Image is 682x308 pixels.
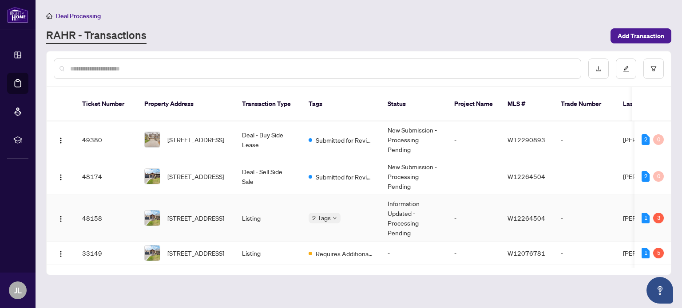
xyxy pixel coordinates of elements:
div: 1 [642,248,650,258]
div: 1 [642,213,650,223]
td: New Submission - Processing Pending [381,158,447,195]
div: 0 [653,134,664,145]
div: 3 [653,213,664,223]
th: Ticket Number [75,87,137,121]
a: RAHR - Transactions [46,28,147,44]
span: Deal Processing [56,12,101,20]
button: filter [643,58,664,79]
button: Logo [54,246,68,260]
th: Project Name [447,87,500,121]
span: edit [623,66,629,72]
img: Logo [57,250,64,257]
span: W12264504 [508,214,545,222]
td: 33149 [75,242,137,265]
div: 2 [642,171,650,182]
button: Logo [54,169,68,183]
img: thumbnail-img [145,132,160,147]
td: Deal - Buy Side Lease [235,121,301,158]
button: edit [616,58,636,79]
th: Property Address [137,87,235,121]
span: [STREET_ADDRESS] [167,213,224,223]
td: - [554,121,616,158]
img: thumbnail-img [145,211,160,226]
span: W12076781 [508,249,545,257]
th: MLS # [500,87,554,121]
span: Submitted for Review [316,135,373,145]
img: Logo [57,215,64,222]
span: Submitted for Review [316,172,373,182]
td: - [447,158,500,195]
span: [STREET_ADDRESS] [167,248,224,258]
td: - [554,195,616,242]
th: Transaction Type [235,87,301,121]
span: W12290893 [508,136,545,144]
img: Logo [57,137,64,144]
span: filter [650,66,657,72]
td: - [447,265,500,289]
td: - [554,158,616,195]
td: - [447,121,500,158]
td: 48158 [75,195,137,242]
span: home [46,13,52,19]
span: download [595,66,602,72]
span: [STREET_ADDRESS] [167,172,224,181]
th: Trade Number [554,87,616,121]
button: Logo [54,211,68,225]
td: - [381,265,447,289]
th: Tags [301,87,381,121]
button: download [588,58,609,79]
span: JL [14,284,22,296]
td: 49380 [75,121,137,158]
button: Logo [54,133,68,147]
img: thumbnail-img [145,246,160,261]
img: Logo [57,174,64,181]
div: 2 [642,134,650,145]
th: Status [381,87,447,121]
span: W12264504 [508,172,545,180]
span: Add Transaction [618,29,664,43]
td: Deal - Sell Side Sale [235,158,301,195]
div: 0 [653,171,664,182]
td: - [447,242,500,265]
img: thumbnail-img [145,169,160,184]
td: Information Updated - Processing Pending [381,195,447,242]
td: New Submission - Processing Pending [381,121,447,158]
button: Open asap [646,277,673,304]
span: 2 Tags [312,213,331,223]
td: 28289 [75,265,137,289]
td: - [554,242,616,265]
td: Listing [235,265,301,289]
button: Add Transaction [611,28,671,43]
td: 48174 [75,158,137,195]
img: logo [7,7,28,23]
td: - [554,265,616,289]
span: down [333,216,337,220]
span: Requires Additional Docs [316,249,373,258]
td: Listing [235,242,301,265]
td: Listing [235,195,301,242]
div: 5 [653,248,664,258]
td: - [381,242,447,265]
td: - [447,195,500,242]
span: [STREET_ADDRESS] [167,135,224,144]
